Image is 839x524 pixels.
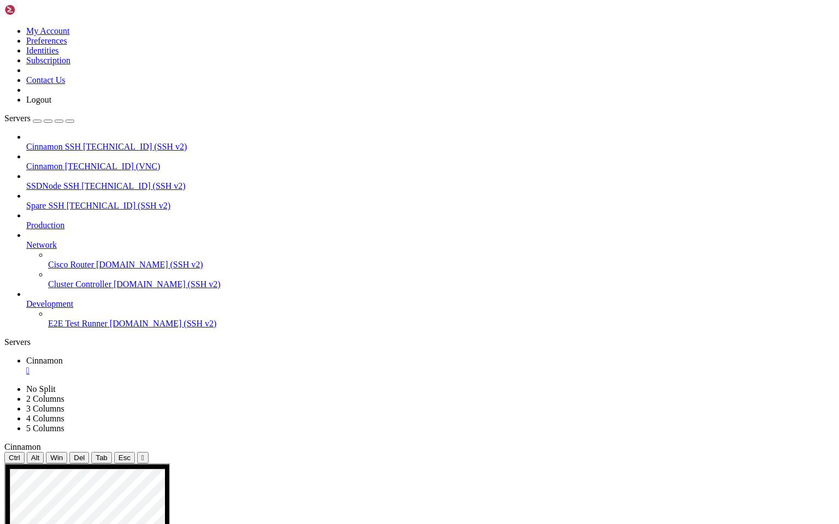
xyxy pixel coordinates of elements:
[26,181,835,191] a: SSDNode SSH [TECHNICAL_ID] (SSH v2)
[26,240,57,249] span: Network
[141,454,144,462] div: 
[50,454,63,462] span: Win
[26,221,835,230] a: Production
[65,162,161,171] span: [TECHNICAL_ID] (VNC)
[26,181,79,190] span: SSDNode SSH
[26,394,64,403] a: 2 Columns
[91,452,112,463] button: Tab
[26,356,835,376] a: Cinnamon
[26,384,56,394] a: No Split
[74,454,85,462] span: Del
[26,230,835,289] li: Network
[27,452,44,463] button: Alt
[26,162,835,171] a: Cinnamon [TECHNICAL_ID] (VNC)
[4,442,41,451] span: Cinnamon
[48,250,835,270] li: Cisco Router [DOMAIN_NAME] (SSH v2)
[26,299,835,309] a: Development
[67,201,170,210] span: [TECHNICAL_ID] (SSH v2)
[26,289,835,329] li: Development
[26,356,63,365] span: Cinnamon
[96,260,203,269] span: [DOMAIN_NAME] (SSH v2)
[31,454,40,462] span: Alt
[26,299,73,308] span: Development
[26,142,835,152] a: Cinnamon SSH [TECHNICAL_ID] (SSH v2)
[83,142,187,151] span: [TECHNICAL_ID] (SSH v2)
[81,181,185,190] span: [TECHNICAL_ID] (SSH v2)
[96,454,108,462] span: Tab
[26,424,64,433] a: 5 Columns
[26,211,835,230] li: Production
[48,279,111,289] span: Cluster Controller
[137,452,149,463] button: 
[26,366,835,376] a: 
[26,221,64,230] span: Production
[26,142,81,151] span: Cinnamon SSH
[4,452,25,463] button: Ctrl
[26,201,64,210] span: Spare SSH
[26,75,66,85] a: Contact Us
[26,36,67,45] a: Preferences
[119,454,131,462] span: Esc
[48,270,835,289] li: Cluster Controller [DOMAIN_NAME] (SSH v2)
[26,162,63,171] span: Cinnamon
[48,319,108,328] span: E2E Test Runner
[26,132,835,152] li: Cinnamon SSH [TECHNICAL_ID] (SSH v2)
[26,201,835,211] a: Spare SSH [TECHNICAL_ID] (SSH v2)
[26,171,835,191] li: SSDNode SSH [TECHNICAL_ID] (SSH v2)
[26,56,70,65] a: Subscription
[46,452,67,463] button: Win
[114,279,221,289] span: [DOMAIN_NAME] (SSH v2)
[48,260,835,270] a: Cisco Router [DOMAIN_NAME] (SSH v2)
[4,4,67,15] img: Shellngn
[48,279,835,289] a: Cluster Controller [DOMAIN_NAME] (SSH v2)
[26,95,51,104] a: Logout
[48,309,835,329] li: E2E Test Runner [DOMAIN_NAME] (SSH v2)
[110,319,217,328] span: [DOMAIN_NAME] (SSH v2)
[4,114,74,123] a: Servers
[26,404,64,413] a: 3 Columns
[26,191,835,211] li: Spare SSH [TECHNICAL_ID] (SSH v2)
[26,26,70,35] a: My Account
[4,337,835,347] div: Servers
[114,452,135,463] button: Esc
[69,452,89,463] button: Del
[26,414,64,423] a: 4 Columns
[26,240,835,250] a: Network
[26,46,59,55] a: Identities
[48,260,94,269] span: Cisco Router
[26,152,835,171] li: Cinnamon [TECHNICAL_ID] (VNC)
[48,319,835,329] a: E2E Test Runner [DOMAIN_NAME] (SSH v2)
[9,454,20,462] span: Ctrl
[4,114,31,123] span: Servers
